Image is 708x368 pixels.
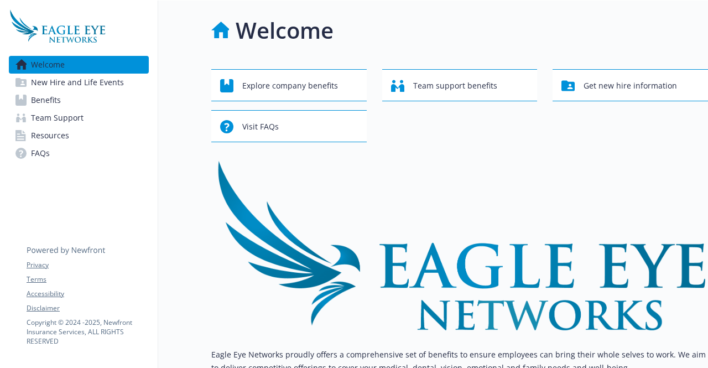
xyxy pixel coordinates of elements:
span: Resources [31,127,69,144]
button: Visit FAQs [211,110,367,142]
a: Terms [27,274,148,284]
img: overview page banner [211,160,708,330]
button: Team support benefits [382,69,538,101]
a: Welcome [9,56,149,74]
span: Benefits [31,91,61,109]
a: Disclaimer [27,303,148,313]
a: New Hire and Life Events [9,74,149,91]
span: New Hire and Life Events [31,74,124,91]
a: Accessibility [27,289,148,299]
span: Explore company benefits [242,75,338,96]
a: Team Support [9,109,149,127]
a: Benefits [9,91,149,109]
span: Team Support [31,109,84,127]
button: Explore company benefits [211,69,367,101]
span: Team support benefits [413,75,497,96]
p: Copyright © 2024 - 2025 , Newfront Insurance Services, ALL RIGHTS RESERVED [27,318,148,346]
a: FAQs [9,144,149,162]
span: Get new hire information [584,75,677,96]
button: Get new hire information [553,69,708,101]
a: Privacy [27,260,148,270]
h1: Welcome [236,14,334,47]
span: Visit FAQs [242,116,279,137]
span: Welcome [31,56,65,74]
span: FAQs [31,144,50,162]
a: Resources [9,127,149,144]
